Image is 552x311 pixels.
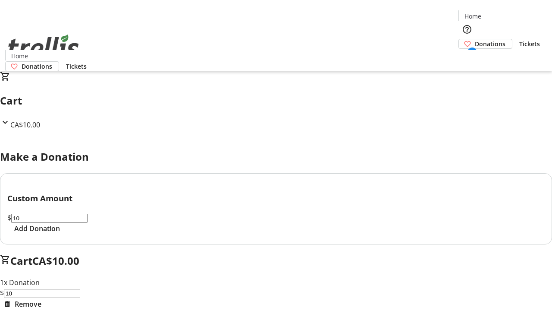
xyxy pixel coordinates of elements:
img: Orient E2E Organization mbGOeGc8dg's Logo [5,25,82,68]
input: Donation Amount [4,289,80,298]
h3: Custom Amount [7,192,545,204]
a: Donations [458,39,512,49]
span: $ [7,213,11,222]
button: Add Donation [7,223,67,234]
span: Donations [22,62,52,71]
span: CA$10.00 [10,120,40,130]
button: Help [458,21,476,38]
span: Add Donation [14,223,60,234]
a: Donations [5,61,59,71]
a: Tickets [59,62,94,71]
a: Home [6,51,33,60]
span: Tickets [66,62,87,71]
input: Donation Amount [11,214,88,223]
a: Tickets [512,39,547,48]
span: CA$10.00 [32,254,79,268]
span: Donations [475,39,505,48]
span: Home [464,12,481,21]
span: Tickets [519,39,540,48]
span: Home [11,51,28,60]
button: Cart [458,49,476,66]
a: Home [459,12,486,21]
span: Remove [15,299,41,309]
